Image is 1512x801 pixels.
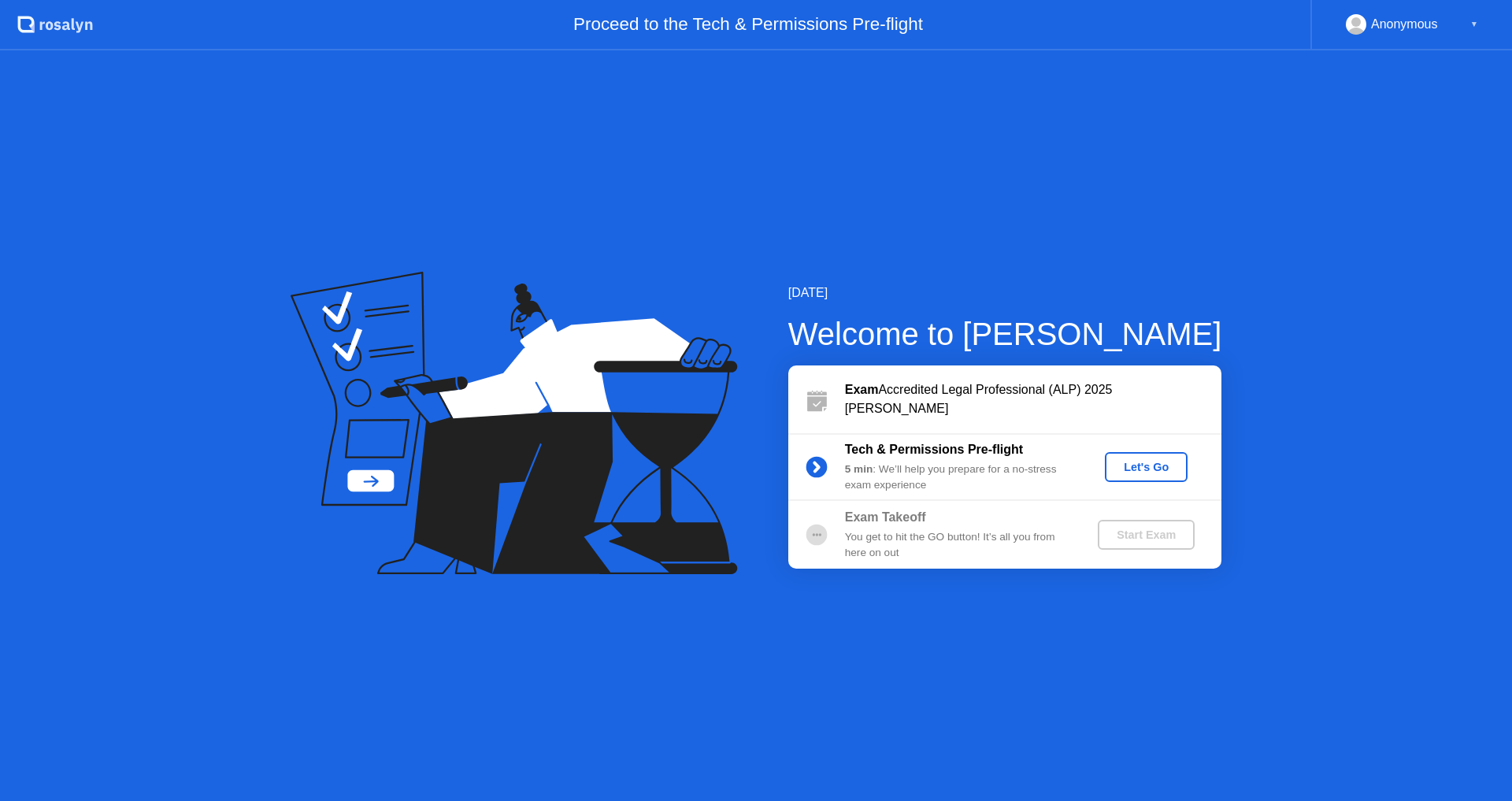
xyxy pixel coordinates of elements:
b: 5 min [845,463,873,475]
div: Anonymous [1371,14,1438,35]
button: Let's Go [1105,452,1188,482]
div: Accredited Legal Professional (ALP) 2025 [PERSON_NAME] [845,380,1221,418]
div: : We’ll help you prepare for a no-stress exam experience [845,462,1072,494]
div: ▼ [1470,14,1478,35]
div: [DATE] [788,284,1222,302]
b: Exam Takeoff [845,510,926,524]
button: Start Exam [1098,520,1195,550]
b: Tech & Permissions Pre-flight [845,443,1023,456]
b: Exam [845,383,879,396]
div: Start Exam [1104,528,1188,541]
div: You get to hit the GO button! It’s all you from here on out [845,529,1072,562]
div: Let's Go [1111,461,1181,473]
div: Welcome to [PERSON_NAME] [788,310,1222,358]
